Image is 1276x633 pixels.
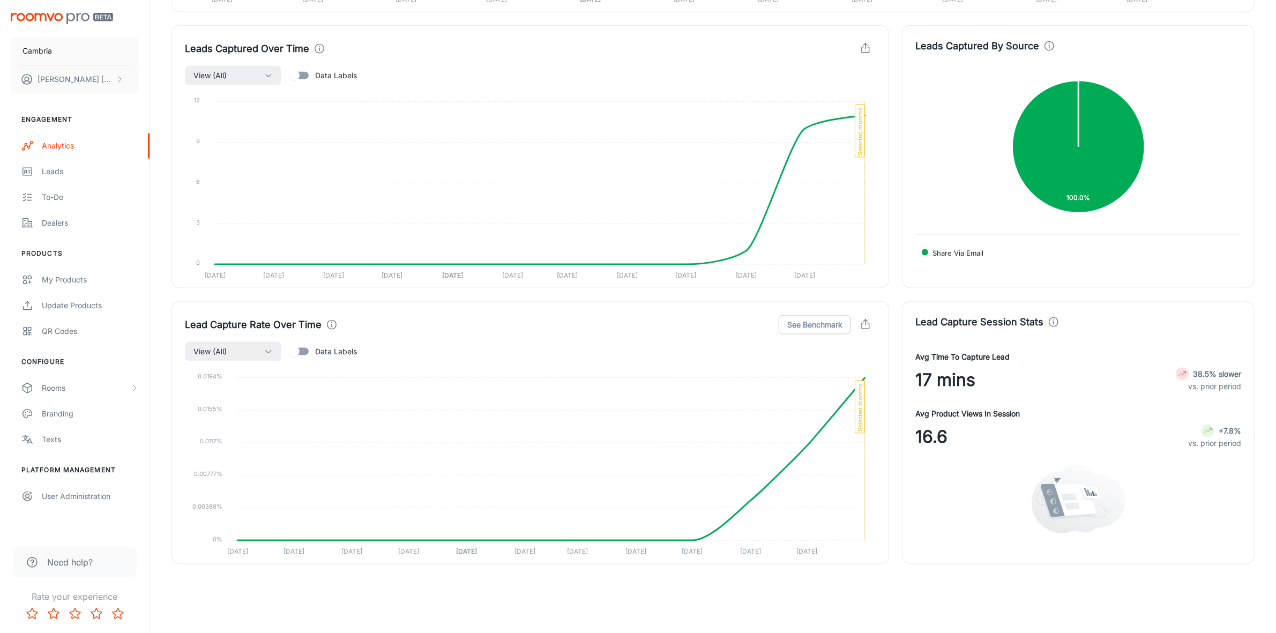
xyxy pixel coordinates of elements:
[382,272,402,280] tspan: [DATE]
[42,217,139,229] div: Dealers
[617,272,638,280] tspan: [DATE]
[1188,437,1241,449] p: vs. prior period
[283,548,304,556] tspan: [DATE]
[107,603,129,624] button: Rate 5 star
[442,272,463,280] tspan: [DATE]
[779,315,851,334] button: See Benchmark
[42,140,139,152] div: Analytics
[185,317,322,332] h4: Lead Capture Rate Over Time
[42,274,139,286] div: My Products
[196,137,200,145] tspan: 9
[42,300,139,311] div: Update Products
[1219,426,1241,435] strong: +7.8%
[557,272,578,280] tspan: [DATE]
[196,259,200,267] tspan: 0
[198,373,222,381] tspan: 0.0194%
[11,65,139,93] button: [PERSON_NAME] [PERSON_NAME]
[263,272,284,280] tspan: [DATE]
[42,382,130,394] div: Rooms
[915,408,1020,420] h4: Avg Product Views In Session
[42,408,139,420] div: Branding
[9,590,141,603] p: Rate your experience
[47,556,93,569] span: Need help?
[675,272,696,280] tspan: [DATE]
[1032,465,1125,533] img: analytics.svg
[915,39,1039,54] h4: Leads Captured By Source
[456,548,477,556] tspan: [DATE]
[21,603,43,624] button: Rate 1 star
[915,315,1043,330] h4: Lead Capture Session Stats
[736,272,757,280] tspan: [DATE]
[227,548,248,556] tspan: [DATE]
[42,325,139,337] div: QR Codes
[11,13,113,24] img: Roomvo PRO Beta
[1193,369,1241,378] strong: 38.5% slower
[323,272,344,280] tspan: [DATE]
[213,535,222,543] tspan: 0%
[398,548,419,556] tspan: [DATE]
[514,548,535,556] tspan: [DATE]
[915,351,1010,363] h4: Avg Time To Capture Lead
[315,346,357,358] span: Data Labels
[11,37,139,65] button: Cambria
[42,434,139,445] div: Texts
[915,424,947,450] span: 16.6
[185,342,281,361] button: View (All)
[194,96,200,104] tspan: 12
[185,66,281,85] button: View (All)
[915,367,975,393] span: 17 mins
[196,219,200,226] tspan: 3
[796,548,817,556] tspan: [DATE]
[682,548,703,556] tspan: [DATE]
[192,503,222,510] tspan: 0.00388%
[1176,381,1241,392] p: vs. prior period
[924,248,983,258] span: Share via Email
[42,490,139,502] div: User Administration
[315,70,357,81] span: Data Labels
[625,548,646,556] tspan: [DATE]
[198,405,222,413] tspan: 0.0155%
[86,603,107,624] button: Rate 4 star
[200,438,222,445] tspan: 0.0117%
[502,272,523,280] tspan: [DATE]
[567,548,588,556] tspan: [DATE]
[194,471,222,478] tspan: 0.00777%
[42,166,139,177] div: Leads
[193,345,227,358] span: View (All)
[38,73,113,85] p: [PERSON_NAME] [PERSON_NAME]
[205,272,226,280] tspan: [DATE]
[196,178,200,185] tspan: 6
[341,548,362,556] tspan: [DATE]
[193,69,227,82] span: View (All)
[740,548,761,556] tspan: [DATE]
[64,603,86,624] button: Rate 3 star
[42,191,139,203] div: To-do
[794,272,815,280] tspan: [DATE]
[23,45,52,57] p: Cambria
[185,41,309,56] h4: Leads Captured Over Time
[43,603,64,624] button: Rate 2 star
